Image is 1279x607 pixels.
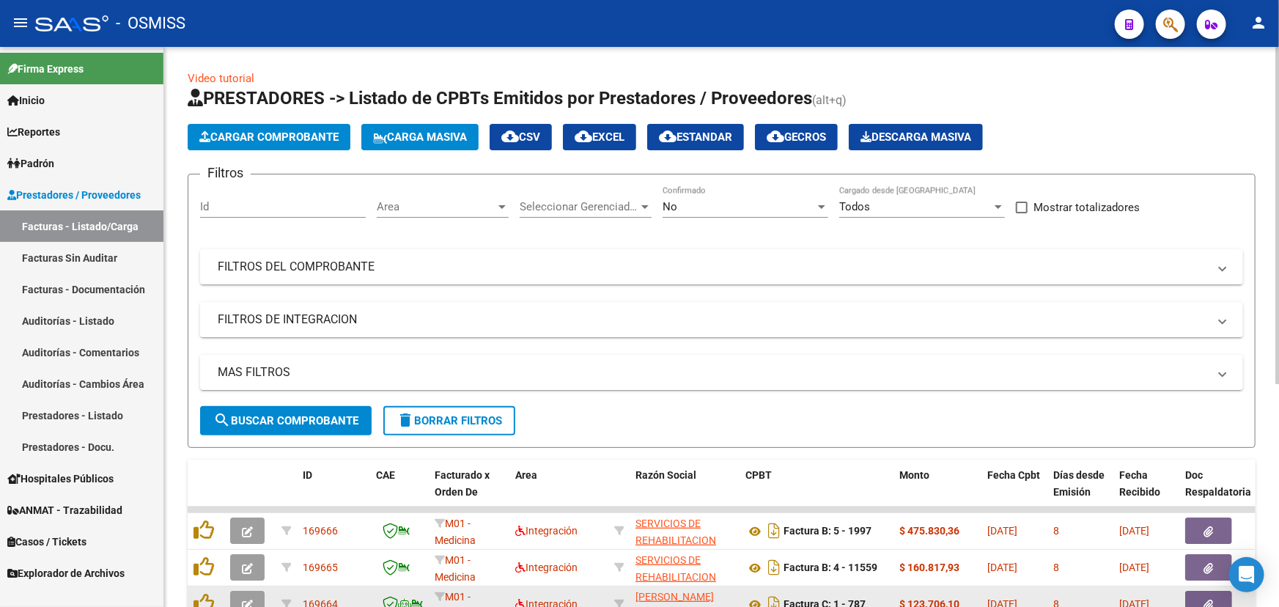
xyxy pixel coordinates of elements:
[188,88,812,108] span: PRESTADORES -> Listado de CPBTs Emitidos por Prestadores / Proveedores
[1033,199,1140,216] span: Mostrar totalizadores
[199,130,339,144] span: Cargar Comprobante
[893,460,981,524] datatable-header-cell: Monto
[764,519,784,542] i: Descargar documento
[7,155,54,172] span: Padrón
[435,469,490,498] span: Facturado x Orden De
[563,124,636,150] button: EXCEL
[361,124,479,150] button: Carga Masiva
[767,128,784,145] mat-icon: cloud_download
[12,14,29,32] mat-icon: menu
[1119,525,1149,537] span: [DATE]
[397,414,502,427] span: Borrar Filtros
[7,187,141,203] span: Prestadores / Proveedores
[784,526,871,537] strong: Factura B: 5 - 1997
[435,518,476,563] span: M01 - Medicina Esencial
[740,460,893,524] datatable-header-cell: CPBT
[213,414,358,427] span: Buscar Comprobante
[7,471,114,487] span: Hospitales Públicos
[303,562,338,573] span: 169665
[383,406,515,435] button: Borrar Filtros
[7,61,84,77] span: Firma Express
[764,556,784,579] i: Descargar documento
[784,562,877,574] strong: Factura B: 4 - 11559
[490,124,552,150] button: CSV
[1119,562,1149,573] span: [DATE]
[899,562,959,573] strong: $ 160.817,93
[981,460,1047,524] datatable-header-cell: Fecha Cpbt
[200,163,251,183] h3: Filtros
[377,200,495,213] span: Area
[1185,469,1251,498] span: Doc Respaldatoria
[7,502,122,518] span: ANMAT - Trazabilidad
[200,355,1243,390] mat-expansion-panel-header: MAS FILTROS
[1053,525,1059,537] span: 8
[755,124,838,150] button: Gecros
[745,469,772,481] span: CPBT
[647,124,744,150] button: Estandar
[7,565,125,581] span: Explorador de Archivos
[429,460,509,524] datatable-header-cell: Facturado x Orden De
[303,469,312,481] span: ID
[188,124,350,150] button: Cargar Comprobante
[849,124,983,150] app-download-masive: Descarga masiva de comprobantes (adjuntos)
[1179,460,1267,524] datatable-header-cell: Doc Respaldatoria
[116,7,185,40] span: - OSMISS
[635,518,728,563] span: SERVICIOS DE REHABILITACION ROSARIO SRL MITAI
[200,406,372,435] button: Buscar Comprobante
[188,72,254,85] a: Video tutorial
[515,562,578,573] span: Integración
[630,460,740,524] datatable-header-cell: Razón Social
[7,534,86,550] span: Casos / Tickets
[509,460,608,524] datatable-header-cell: Area
[767,130,826,144] span: Gecros
[849,124,983,150] button: Descarga Masiva
[635,591,714,603] span: [PERSON_NAME]
[575,128,592,145] mat-icon: cloud_download
[1053,562,1059,573] span: 8
[303,525,338,537] span: 169666
[659,130,732,144] span: Estandar
[376,469,395,481] span: CAE
[839,200,870,213] span: Todos
[635,469,696,481] span: Razón Social
[1229,557,1264,592] div: Open Intercom Messenger
[373,130,467,144] span: Carga Masiva
[435,554,476,600] span: M01 - Medicina Esencial
[1250,14,1267,32] mat-icon: person
[987,525,1017,537] span: [DATE]
[218,259,1208,275] mat-panel-title: FILTROS DEL COMPROBANTE
[213,411,231,429] mat-icon: search
[899,469,929,481] span: Monto
[515,469,537,481] span: Area
[7,92,45,108] span: Inicio
[7,124,60,140] span: Reportes
[635,552,734,583] div: 30714134368
[218,364,1208,380] mat-panel-title: MAS FILTROS
[397,411,414,429] mat-icon: delete
[812,93,847,107] span: (alt+q)
[663,200,677,213] span: No
[1119,469,1160,498] span: Fecha Recibido
[515,525,578,537] span: Integración
[899,525,959,537] strong: $ 475.830,36
[501,130,540,144] span: CSV
[987,562,1017,573] span: [DATE]
[860,130,971,144] span: Descarga Masiva
[200,302,1243,337] mat-expansion-panel-header: FILTROS DE INTEGRACION
[659,128,677,145] mat-icon: cloud_download
[297,460,370,524] datatable-header-cell: ID
[200,249,1243,284] mat-expansion-panel-header: FILTROS DEL COMPROBANTE
[370,460,429,524] datatable-header-cell: CAE
[218,312,1208,328] mat-panel-title: FILTROS DE INTEGRACION
[1047,460,1113,524] datatable-header-cell: Días desde Emisión
[1053,469,1105,498] span: Días desde Emisión
[520,200,638,213] span: Seleccionar Gerenciador
[575,130,624,144] span: EXCEL
[635,515,734,546] div: 30714134368
[501,128,519,145] mat-icon: cloud_download
[635,554,728,600] span: SERVICIOS DE REHABILITACION ROSARIO SRL MITAI
[1113,460,1179,524] datatable-header-cell: Fecha Recibido
[987,469,1040,481] span: Fecha Cpbt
